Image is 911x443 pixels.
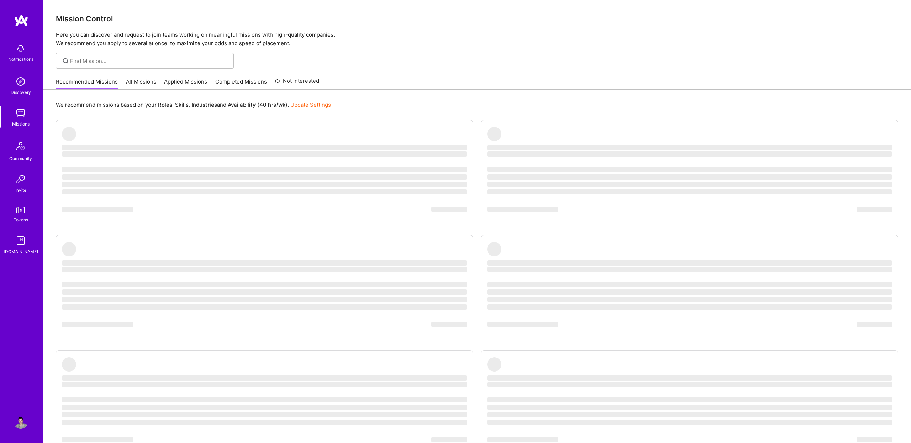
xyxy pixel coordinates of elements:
[15,186,26,194] div: Invite
[70,57,228,65] input: Find Mission...
[56,31,898,48] p: Here you can discover and request to join teams working on meaningful missions with high-quality ...
[62,57,70,65] i: icon SearchGrey
[12,120,30,128] div: Missions
[56,101,331,108] p: We recommend missions based on your , , and .
[126,78,156,90] a: All Missions
[228,101,288,108] b: Availability (40 hrs/wk)
[275,77,319,90] a: Not Interested
[158,101,172,108] b: Roles
[16,207,25,213] img: tokens
[14,74,28,89] img: discovery
[56,14,898,23] h3: Mission Control
[14,14,28,27] img: logo
[175,101,189,108] b: Skills
[14,172,28,186] img: Invite
[290,101,331,108] a: Update Settings
[8,55,33,63] div: Notifications
[164,78,207,90] a: Applied Missions
[14,415,28,429] img: User Avatar
[14,41,28,55] img: bell
[4,248,38,255] div: [DOMAIN_NAME]
[11,89,31,96] div: Discovery
[215,78,267,90] a: Completed Missions
[56,78,118,90] a: Recommended Missions
[12,415,30,429] a: User Avatar
[9,155,32,162] div: Community
[14,106,28,120] img: teamwork
[14,234,28,248] img: guide book
[191,101,217,108] b: Industries
[14,216,28,224] div: Tokens
[12,138,29,155] img: Community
